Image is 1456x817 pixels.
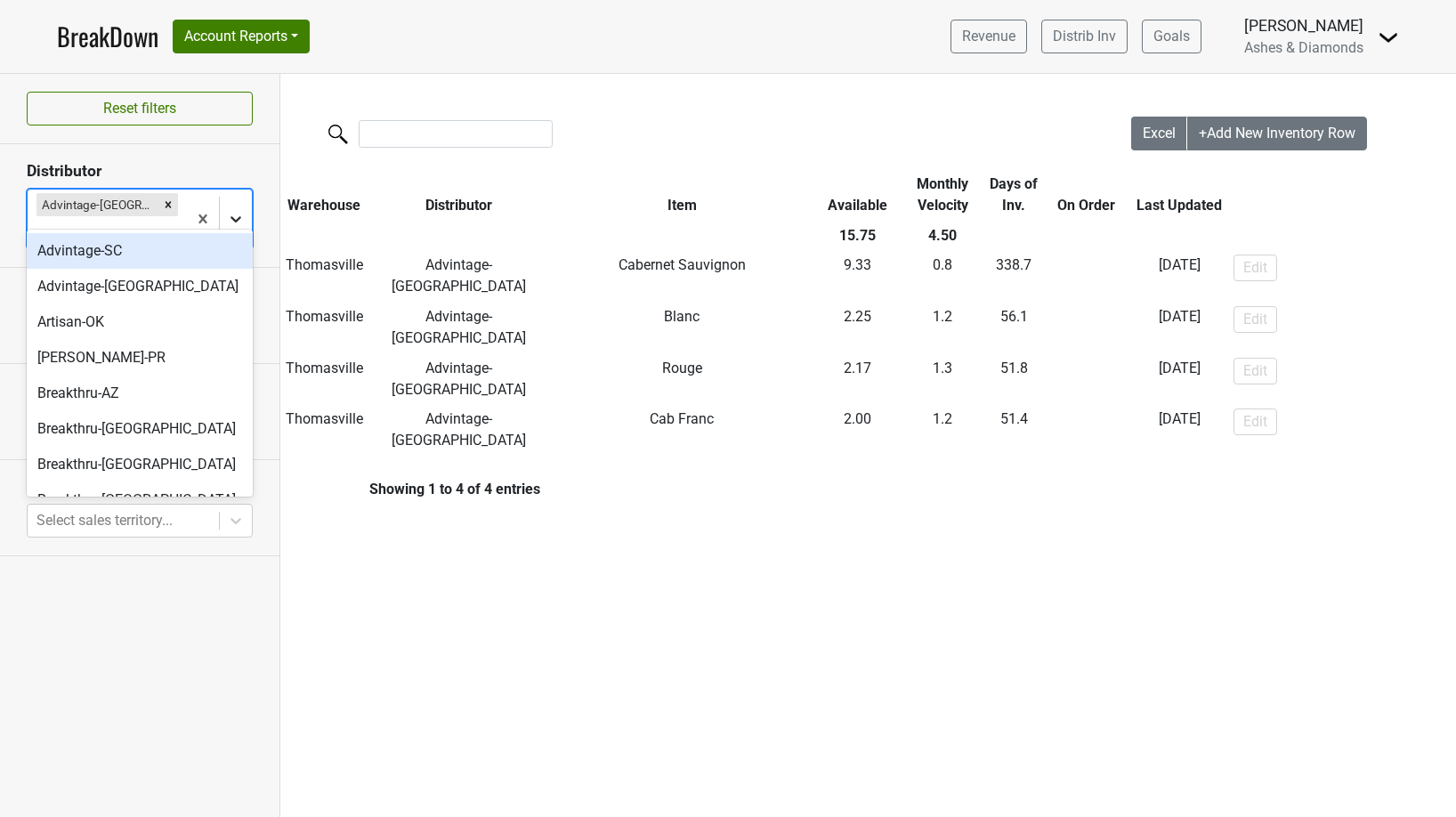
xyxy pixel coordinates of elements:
td: Advintage-[GEOGRAPHIC_DATA] [368,302,550,353]
span: +Add New Inventory Row [1199,125,1355,142]
h3: Distributor [27,162,253,181]
div: Advintage-SC [27,233,253,269]
a: Goals [1142,20,1201,53]
div: Breakthru-[GEOGRAPHIC_DATA] [27,411,253,447]
td: 51.8 [984,353,1043,405]
div: Showing 1 to 4 of 4 entries [280,481,540,497]
div: Breakthru-[GEOGRAPHIC_DATA] [27,482,253,518]
td: Advintage-[GEOGRAPHIC_DATA] [368,404,550,456]
div: [PERSON_NAME] [1244,14,1363,37]
td: - [1043,404,1129,456]
td: 9.33 [814,251,901,303]
th: On Order: activate to sort column ascending [1043,169,1129,221]
td: [DATE] [1129,404,1229,456]
span: Blanc [664,308,700,325]
div: Advintage-[GEOGRAPHIC_DATA] [36,193,158,216]
td: [DATE] [1129,353,1229,405]
img: Dropdown Menu [1378,27,1399,48]
th: Warehouse: activate to sort column ascending [280,169,368,221]
a: BreakDown [57,18,158,55]
td: 1.2 [901,302,984,353]
td: - [1043,251,1129,303]
a: Distrib Inv [1041,20,1128,53]
td: 0.8 [901,251,984,303]
td: 1.3 [901,353,984,405]
td: Thomasville [280,353,368,405]
button: Edit [1234,306,1277,333]
td: Advintage-[GEOGRAPHIC_DATA] [368,251,550,303]
td: Thomasville [280,302,368,353]
td: Advintage-[GEOGRAPHIC_DATA] [368,353,550,405]
div: Breakthru-AZ [27,376,253,411]
td: [DATE] [1129,251,1229,303]
div: Remove Advintage-NC [158,193,178,216]
td: - [1043,353,1129,405]
div: Advintage-[GEOGRAPHIC_DATA] [27,269,253,304]
th: Days of Inv.: activate to sort column ascending [984,169,1043,221]
button: Reset filters [27,92,253,125]
th: Monthly Velocity: activate to sort column ascending [901,169,984,221]
th: 4.50 [901,221,984,251]
td: 1.2 [901,404,984,456]
td: 2.25 [814,302,901,353]
span: Excel [1143,125,1176,142]
td: 338.7 [984,251,1043,303]
button: Account Reports [173,20,310,53]
span: Ashes & Diamonds [1244,39,1363,56]
div: [PERSON_NAME]-PR [27,340,253,376]
td: 2.17 [814,353,901,405]
th: Item: activate to sort column ascending [550,169,814,221]
th: Available: activate to sort column ascending [814,169,901,221]
td: Thomasville [280,404,368,456]
th: Distributor: activate to sort column ascending [368,169,550,221]
span: Cabernet Sauvignon [619,256,746,273]
td: 56.1 [984,302,1043,353]
td: - [1043,302,1129,353]
button: Edit [1234,408,1277,435]
button: +Add New Inventory Row [1187,117,1367,150]
button: Excel [1131,117,1188,150]
td: [DATE] [1129,302,1229,353]
button: Edit [1234,255,1277,281]
span: Rouge [662,360,702,376]
th: 15.75 [814,221,901,251]
td: 2.00 [814,404,901,456]
a: Revenue [950,20,1027,53]
div: Breakthru-[GEOGRAPHIC_DATA] [27,447,253,482]
div: Artisan-OK [27,304,253,340]
span: Cab Franc [650,410,714,427]
td: Thomasville [280,251,368,303]
th: Last Updated: activate to sort column ascending [1129,169,1229,221]
button: Edit [1234,358,1277,384]
td: 51.4 [984,404,1043,456]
